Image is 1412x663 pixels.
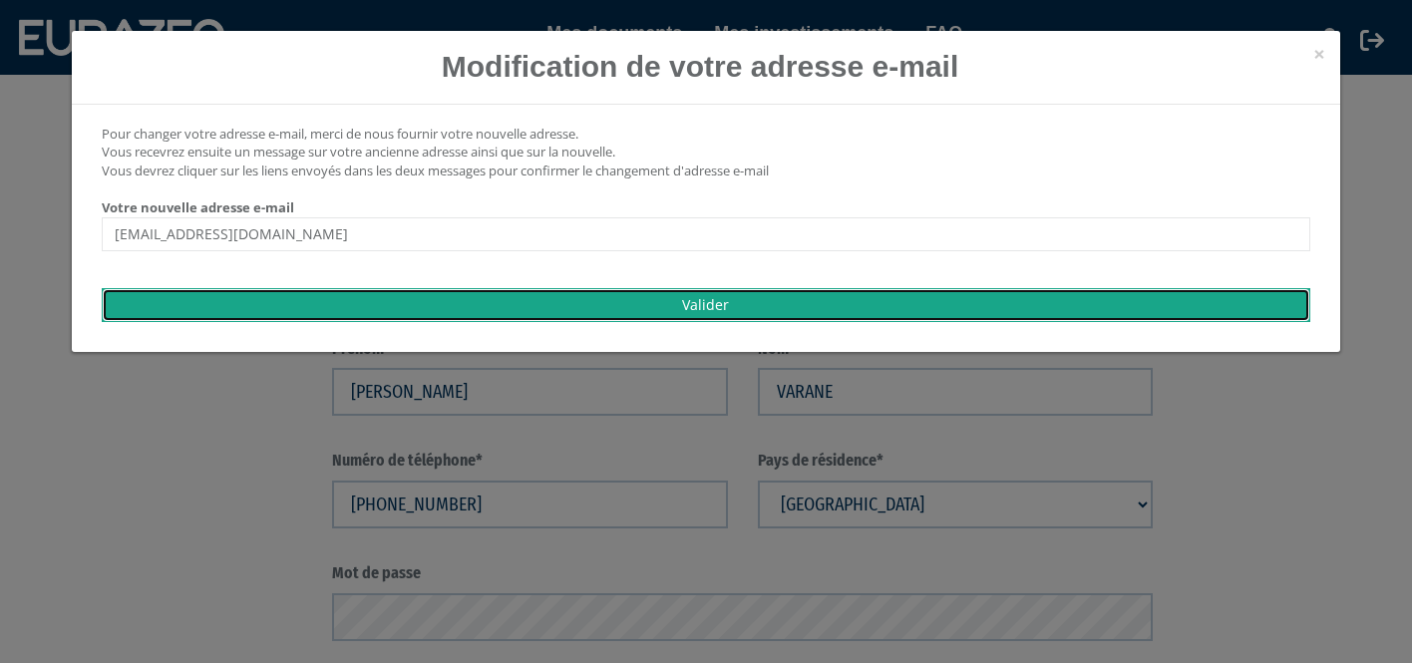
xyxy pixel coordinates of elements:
[102,288,1310,322] input: Valider
[102,125,1310,322] form: Pour changer votre adresse e-mail, merci de nous fournir votre nouvelle adresse. Vous recevrez en...
[102,198,294,216] strong: Votre nouvelle adresse e-mail
[1313,44,1325,65] button: Close
[1313,40,1325,68] span: ×
[87,46,1325,89] h1: Modification de votre adresse e-mail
